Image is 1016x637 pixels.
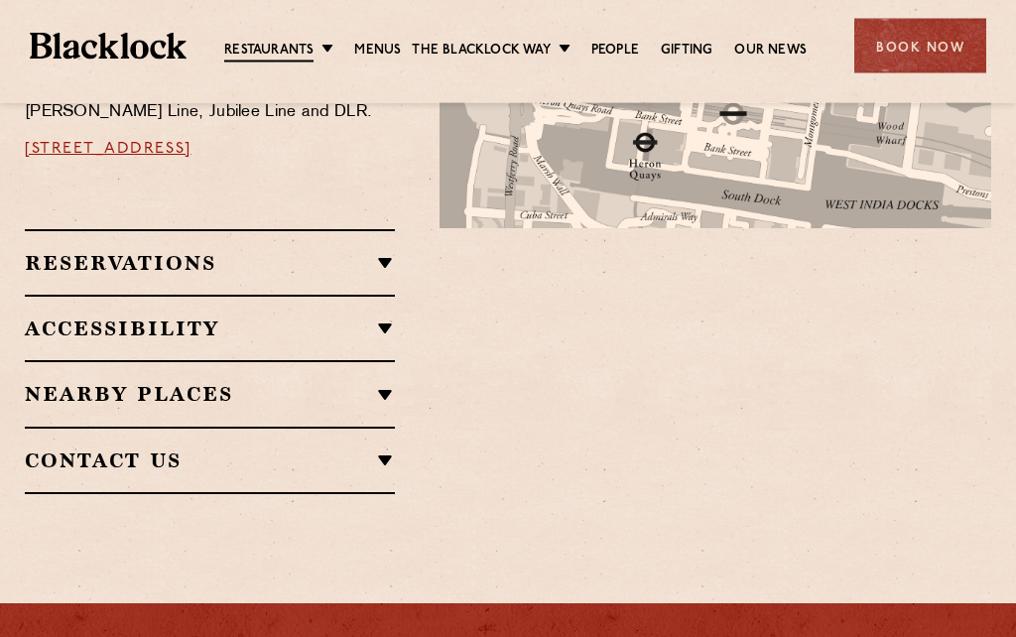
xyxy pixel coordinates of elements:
a: [STREET_ADDRESS] [25,142,191,158]
a: Our News [734,41,807,61]
a: The Blacklock Way [412,41,550,61]
a: People [591,41,639,61]
h2: Contact Us [25,449,395,473]
h2: Accessibility [25,318,395,341]
h2: Reservations [25,252,395,276]
h2: Nearby Places [25,383,395,407]
a: Restaurants [224,41,314,63]
a: Gifting [661,41,712,61]
img: BL_Textured_Logo-footer-cropped.svg [30,33,187,60]
div: Book Now [854,19,986,73]
a: Menus [354,41,401,61]
img: svg%3E [738,310,1016,495]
